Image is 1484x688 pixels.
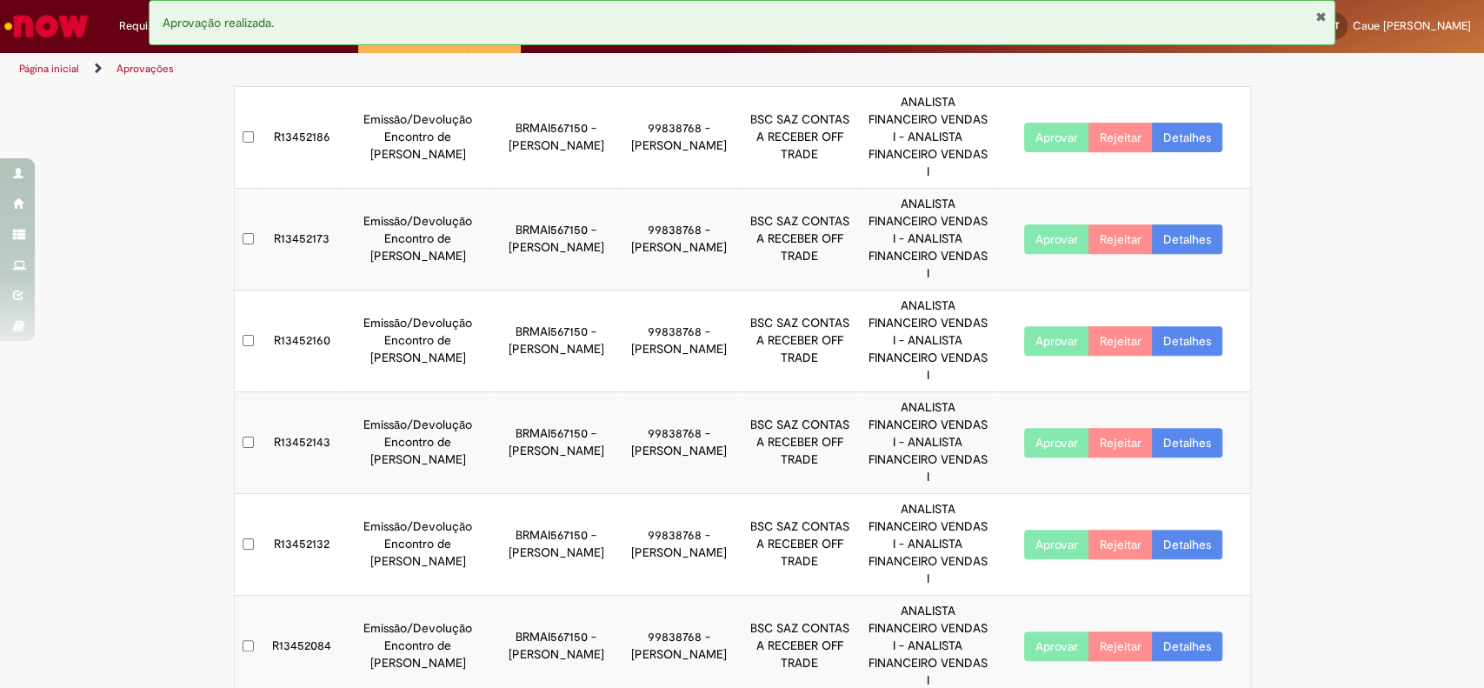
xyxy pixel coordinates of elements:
td: ANALISTA FINANCEIRO VENDAS I - ANALISTA FINANCEIRO VENDAS I [859,87,996,189]
img: ServiceNow [2,9,91,43]
a: Detalhes [1152,123,1222,152]
td: ANALISTA FINANCEIRO VENDAS I - ANALISTA FINANCEIRO VENDAS I [859,494,996,596]
a: Detalhes [1152,326,1222,356]
button: Aprovar [1024,224,1089,254]
button: Rejeitar [1088,631,1153,661]
td: BRMAI567150 - [PERSON_NAME] [494,291,618,392]
span: Aprovação realizada. [163,15,274,30]
a: Detalhes [1152,631,1222,661]
td: Emissão/Devolução Encontro de [PERSON_NAME] [342,87,494,189]
a: Detalhes [1152,428,1222,458]
td: 99838768 - [PERSON_NAME] [618,494,739,596]
td: R13452160 [262,291,343,392]
button: Aprovar [1024,123,1089,152]
td: BRMAI567150 - [PERSON_NAME] [494,189,618,291]
td: Emissão/Devolução Encontro de [PERSON_NAME] [342,291,494,392]
td: BSC SAZ CONTAS A RECEBER OFF TRADE [740,189,859,291]
td: R13452132 [262,494,343,596]
td: BSC SAZ CONTAS A RECEBER OFF TRADE [740,494,859,596]
a: Detalhes [1152,530,1222,559]
td: BRMAI567150 - [PERSON_NAME] [494,87,618,189]
td: 99838768 - [PERSON_NAME] [618,87,739,189]
button: Rejeitar [1088,428,1153,458]
button: Rejeitar [1088,224,1153,254]
button: Aprovar [1024,326,1089,356]
td: Emissão/Devolução Encontro de [PERSON_NAME] [342,392,494,494]
td: ANALISTA FINANCEIRO VENDAS I - ANALISTA FINANCEIRO VENDAS I [859,189,996,291]
td: BSC SAZ CONTAS A RECEBER OFF TRADE [740,392,859,494]
span: Requisições [119,17,180,35]
ul: Trilhas de página [13,53,976,85]
button: Rejeitar [1088,326,1153,356]
td: 99838768 - [PERSON_NAME] [618,189,739,291]
td: ANALISTA FINANCEIRO VENDAS I - ANALISTA FINANCEIRO VENDAS I [859,291,996,392]
a: Aprovações [116,62,174,76]
button: Aprovar [1024,631,1089,661]
button: Rejeitar [1088,123,1153,152]
td: ANALISTA FINANCEIRO VENDAS I - ANALISTA FINANCEIRO VENDAS I [859,392,996,494]
td: R13452186 [262,87,343,189]
td: Emissão/Devolução Encontro de [PERSON_NAME] [342,494,494,596]
td: R13452173 [262,189,343,291]
td: 99838768 - [PERSON_NAME] [618,291,739,392]
td: BRMAI567150 - [PERSON_NAME] [494,392,618,494]
button: Fechar Notificação [1314,10,1326,23]
button: Aprovar [1024,530,1089,559]
span: Caue [PERSON_NAME] [1353,18,1471,33]
td: 99838768 - [PERSON_NAME] [618,392,739,494]
button: Rejeitar [1088,530,1153,559]
td: R13452143 [262,392,343,494]
a: Detalhes [1152,224,1222,254]
td: BRMAI567150 - [PERSON_NAME] [494,494,618,596]
td: Emissão/Devolução Encontro de [PERSON_NAME] [342,189,494,291]
td: BSC SAZ CONTAS A RECEBER OFF TRADE [740,291,859,392]
button: Aprovar [1024,428,1089,458]
td: BSC SAZ CONTAS A RECEBER OFF TRADE [740,87,859,189]
a: Página inicial [19,62,79,76]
